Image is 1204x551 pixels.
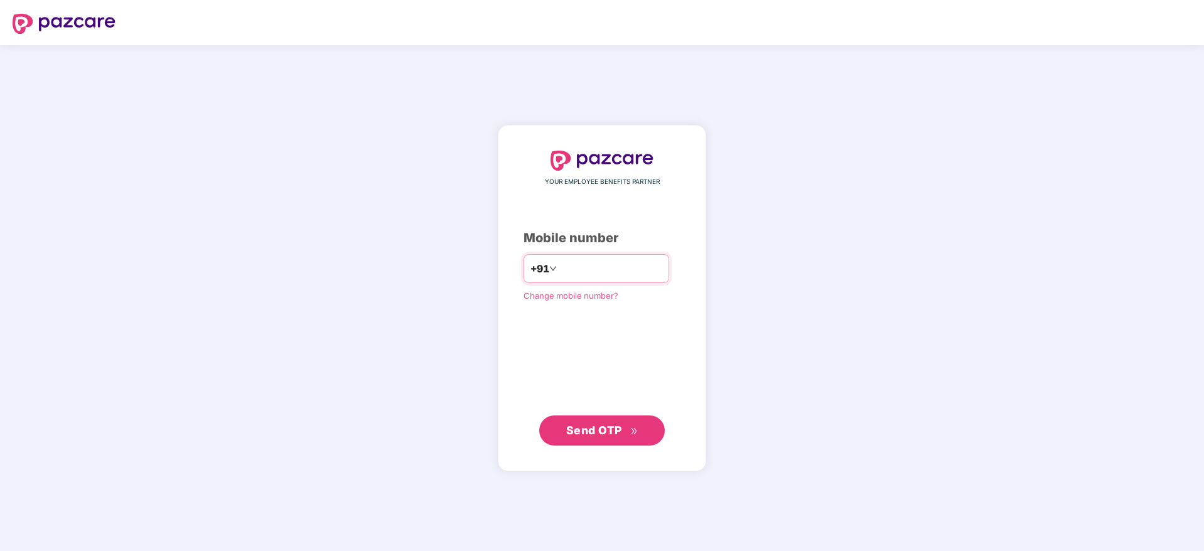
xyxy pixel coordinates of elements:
div: Mobile number [524,228,680,248]
button: Send OTPdouble-right [539,415,665,446]
img: logo [551,151,653,171]
img: logo [13,14,116,34]
span: Send OTP [566,424,622,437]
span: +91 [530,261,549,277]
span: down [549,265,557,272]
span: YOUR EMPLOYEE BENEFITS PARTNER [545,177,660,187]
a: Change mobile number? [524,291,618,301]
span: double-right [630,427,638,436]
